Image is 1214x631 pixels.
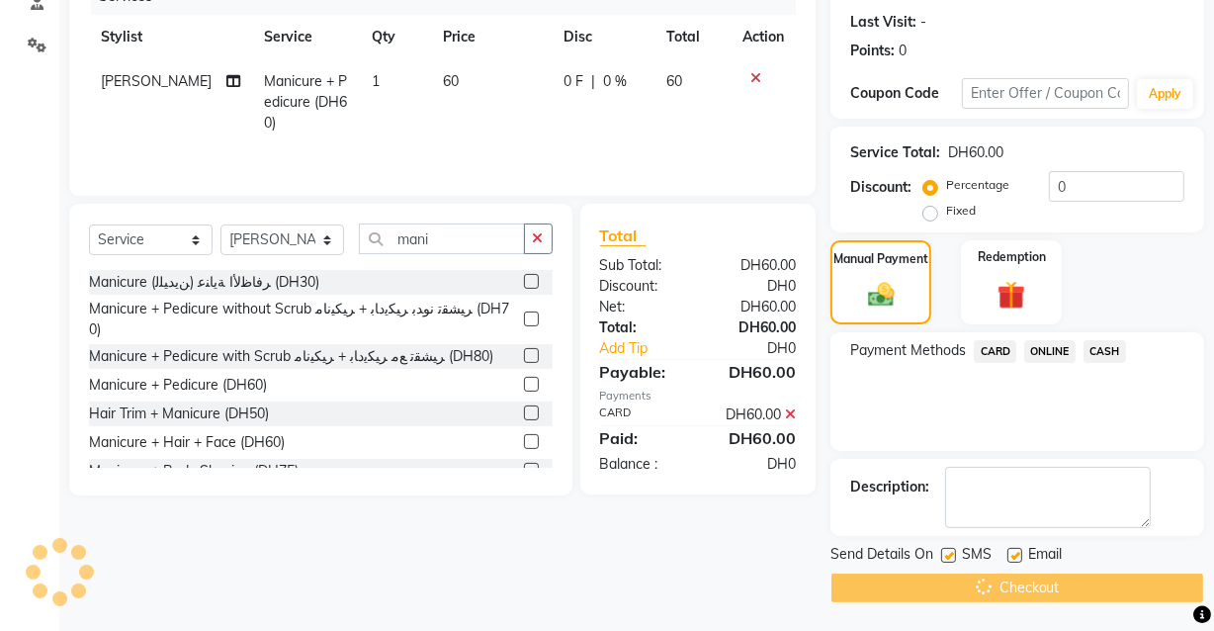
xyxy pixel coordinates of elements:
[946,202,976,220] label: Fixed
[89,346,493,367] div: Manicure + Pedicure with Scrub ﺮﻴﺸﻘﺗ ﻊﻣ ﺮﻴﻜﻳدﺎﺑ + ﺮﻴﻜﻴﻧﺎﻣ (DH80)
[89,15,252,59] th: Stylist
[1024,340,1076,363] span: ONLINE
[717,338,811,359] div: DH0
[585,405,698,425] div: CARD
[698,255,811,276] div: DH60.00
[850,12,916,33] div: Last Visit:
[833,250,928,268] label: Manual Payment
[89,461,299,482] div: Manicure + Body Shaving (DH75)
[264,72,347,132] span: Manicure + Pedicure (DH60)
[600,225,646,246] span: Total
[585,317,698,338] div: Total:
[850,142,940,163] div: Service Total:
[372,72,380,90] span: 1
[989,278,1034,313] img: _gift.svg
[585,297,698,317] div: Net:
[585,426,698,450] div: Paid:
[666,72,682,90] span: 60
[252,15,359,59] th: Service
[89,272,319,293] div: Manicure (ﻦﻳﺪﻴﻠﻟ) ﺮﻓﺎﻇﻷا ﺔﻳﺎﻨﻋ (DH30)
[360,15,431,59] th: Qty
[603,71,627,92] span: 0 %
[1137,79,1193,109] button: Apply
[101,72,212,90] span: [PERSON_NAME]
[698,276,811,297] div: DH0
[564,71,583,92] span: 0 F
[948,142,1003,163] div: DH60.00
[585,338,717,359] a: Add Tip
[962,544,992,569] span: SMS
[850,477,929,497] div: Description:
[89,375,267,396] div: Manicure + Pedicure (DH60)
[946,176,1009,194] label: Percentage
[89,404,269,424] div: Hair Trim + Manicure (DH50)
[591,71,595,92] span: |
[899,41,907,61] div: 0
[585,276,698,297] div: Discount:
[600,388,797,405] div: Payments
[443,72,459,90] span: 60
[359,224,525,254] input: Search or Scan
[654,15,731,59] th: Total
[974,340,1016,363] span: CARD
[850,340,966,361] span: Payment Methods
[585,255,698,276] div: Sub Total:
[89,432,285,453] div: Manicure + Hair + Face (DH60)
[698,360,811,384] div: DH60.00
[731,15,796,59] th: Action
[920,12,926,33] div: -
[698,454,811,475] div: DH0
[698,317,811,338] div: DH60.00
[850,83,962,104] div: Coupon Code
[860,280,903,311] img: _cash.svg
[1084,340,1126,363] span: CASH
[978,248,1046,266] label: Redemption
[698,426,811,450] div: DH60.00
[552,15,654,59] th: Disc
[830,544,933,569] span: Send Details On
[585,454,698,475] div: Balance :
[431,15,553,59] th: Price
[89,299,516,340] div: Manicure + Pedicure without Scrub ﺮﻴﺸﻘﺗ نوﺪﺑ ﺮﻴﻜﻳدﺎﺑ + ﺮﻴﻜﻴﻧﺎﻣ (DH70)
[1028,544,1062,569] span: Email
[962,78,1129,109] input: Enter Offer / Coupon Code
[850,177,911,198] div: Discount:
[698,297,811,317] div: DH60.00
[698,405,811,425] div: DH60.00
[585,360,698,384] div: Payable:
[850,41,895,61] div: Points:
